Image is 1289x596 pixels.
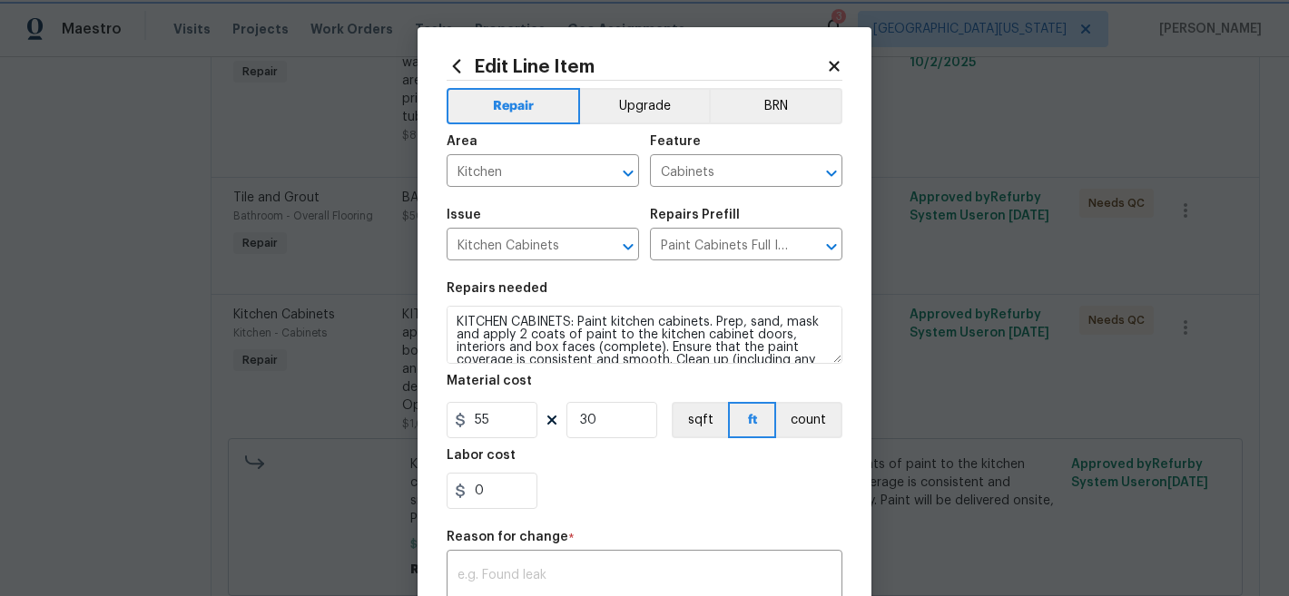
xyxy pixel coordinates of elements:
[819,234,844,259] button: Open
[672,402,728,438] button: sqft
[728,402,776,438] button: ft
[819,161,844,186] button: Open
[776,402,842,438] button: count
[447,282,547,295] h5: Repairs needed
[447,56,826,76] h2: Edit Line Item
[650,135,701,148] h5: Feature
[447,375,532,387] h5: Material cost
[615,234,641,259] button: Open
[447,209,481,221] h5: Issue
[650,209,740,221] h5: Repairs Prefill
[447,531,568,543] h5: Reason for change
[615,161,641,186] button: Open
[447,306,842,364] textarea: KITCHEN CABINETS: Paint kitchen cabinets. Prep, sand, mask and apply 2 coats of paint to the kitc...
[447,449,516,462] h5: Labor cost
[447,88,580,124] button: Repair
[709,88,842,124] button: BRN
[447,135,477,148] h5: Area
[580,88,710,124] button: Upgrade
